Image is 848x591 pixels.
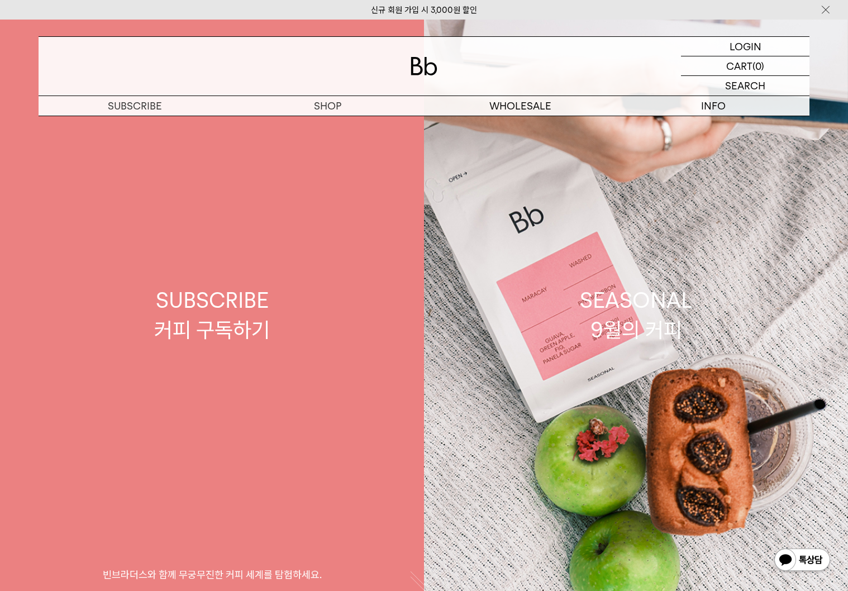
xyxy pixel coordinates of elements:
p: (0) [752,56,764,75]
img: 로고 [411,57,437,75]
div: SEASONAL 9월의 커피 [580,285,693,345]
div: SUBSCRIBE 커피 구독하기 [154,285,270,345]
img: 카카오톡 채널 1:1 채팅 버튼 [773,547,831,574]
a: SHOP [231,96,424,116]
p: LOGIN [730,37,761,56]
a: LOGIN [681,37,809,56]
a: 신규 회원 가입 시 3,000원 할인 [371,5,477,15]
p: CART [726,56,752,75]
p: SEARCH [725,76,765,96]
a: SUBSCRIBE [39,96,231,116]
p: INFO [617,96,809,116]
a: CART (0) [681,56,809,76]
p: WHOLESALE [424,96,617,116]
